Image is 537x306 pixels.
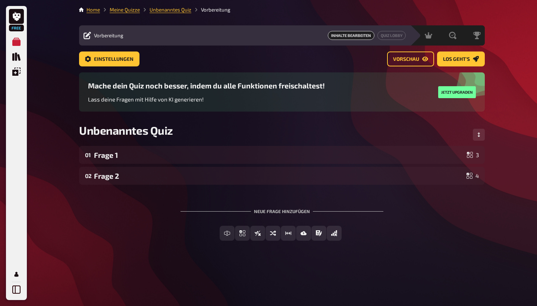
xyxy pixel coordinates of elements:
button: Quiz Lobby [377,31,406,40]
button: Prosa (Langtext) [311,226,326,241]
button: Sortierfrage [266,226,280,241]
div: 02 [85,172,91,179]
span: Free [10,26,23,30]
h3: Mache dein Quiz noch besser, indem du alle Funktionen freischaltest! [88,81,325,90]
div: 01 [85,152,91,158]
li: Unbenanntes Quiz [140,6,191,13]
button: Wahr / Falsch [250,226,265,241]
span: Vorbereitung [94,32,123,38]
button: Jetzt upgraden [438,86,476,98]
div: 3 [467,152,479,158]
button: Einstellungen [79,51,139,66]
a: Einblendungen [9,64,24,79]
div: Neue Frage hinzufügen [180,197,383,220]
button: Reihenfolge anpassen [473,129,485,141]
a: Unbenanntes Quiz [150,7,191,13]
span: Einstellungen [94,57,134,62]
button: Los geht's [437,51,485,66]
a: Meine Quizze [9,34,24,49]
div: 4 [467,173,479,179]
button: Freitext Eingabe [220,226,235,241]
span: Los geht's [443,57,470,62]
div: Frage 2 [94,172,464,180]
button: Offline Frage [327,226,342,241]
button: Schätzfrage [281,226,296,241]
a: Inhalte Bearbeiten [328,31,374,40]
button: Vorschau [387,51,434,66]
li: Home [87,6,100,13]
span: Unbenanntes Quiz [79,124,173,137]
li: Meine Quizze [100,6,140,13]
button: Bild-Antwort [296,226,311,241]
a: Meine Quizze [110,7,140,13]
a: Profil [9,267,24,282]
span: Lass deine Fragen mit Hilfe von KI generieren! [88,96,204,103]
button: Einfachauswahl [235,226,250,241]
a: Home [87,7,100,13]
div: Frage 1 [94,151,464,159]
span: Vorschau [393,57,419,62]
a: Quiz Sammlung [9,49,24,64]
li: Vorbereitung [191,6,230,13]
